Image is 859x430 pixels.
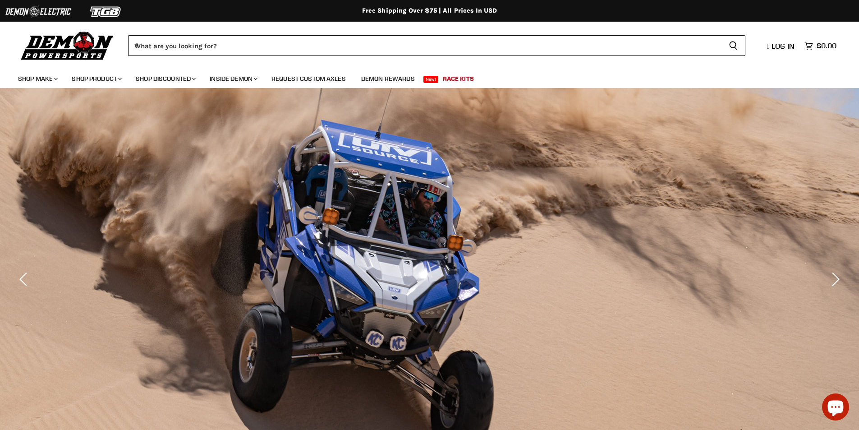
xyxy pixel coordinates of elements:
[203,69,263,88] a: Inside Demon
[423,76,439,83] span: New!
[436,69,481,88] a: Race Kits
[11,66,834,88] ul: Main menu
[65,69,127,88] a: Shop Product
[819,393,852,423] inbox-online-store-chat: Shopify online store chat
[18,29,117,61] img: Demon Powersports
[11,69,63,88] a: Shop Make
[128,35,721,56] input: When autocomplete results are available use up and down arrows to review and enter to select
[763,42,800,50] a: Log in
[721,35,745,56] button: Search
[5,3,72,20] img: Demon Electric Logo 2
[128,35,745,56] form: Product
[72,3,140,20] img: TGB Logo 2
[817,42,836,50] span: $0.00
[772,42,795,51] span: Log in
[354,69,422,88] a: Demon Rewards
[825,270,843,288] button: Next
[800,39,841,52] a: $0.00
[16,270,34,288] button: Previous
[69,7,790,15] div: Free Shipping Over $75 | All Prices In USD
[265,69,353,88] a: Request Custom Axles
[129,69,201,88] a: Shop Discounted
